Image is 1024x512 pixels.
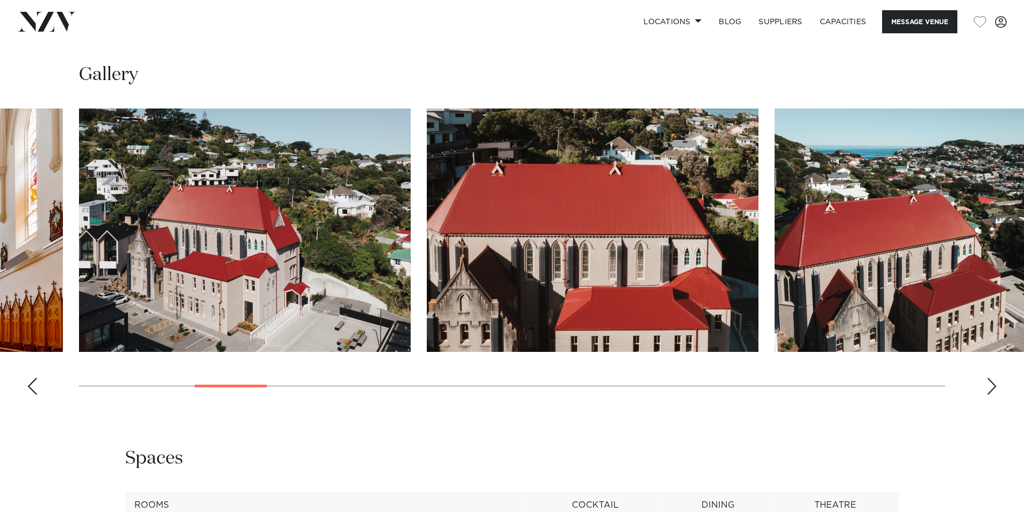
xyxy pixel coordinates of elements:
[811,10,875,33] a: Capacities
[427,109,758,352] swiper-slide: 6 / 30
[79,63,138,87] h2: Gallery
[125,446,183,471] h2: Spaces
[635,10,710,33] a: Locations
[79,109,411,352] swiper-slide: 5 / 30
[710,10,750,33] a: BLOG
[17,12,76,31] img: nzv-logo.png
[882,10,957,33] button: Message Venue
[750,10,811,33] a: SUPPLIERS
